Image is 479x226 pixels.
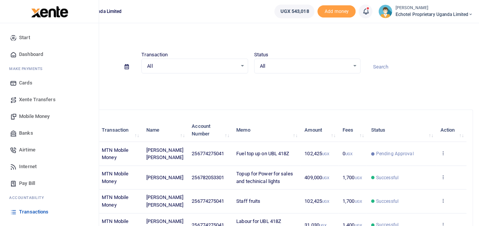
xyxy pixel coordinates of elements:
[354,199,362,204] small: UGX
[317,5,356,18] li: Toup your wallet
[6,158,93,175] a: Internet
[367,118,436,142] th: Status: activate to sort column ascending
[6,75,93,91] a: Cards
[19,113,50,120] span: Mobile Money
[98,118,142,142] th: Transaction: activate to sort column ascending
[30,8,68,14] a: logo-small logo-large logo-large
[304,175,329,180] span: 409,000
[317,8,356,14] a: Add money
[19,129,33,137] span: Banks
[19,79,32,87] span: Cards
[271,5,317,18] li: Wallet ballance
[6,204,93,220] a: Transactions
[254,51,269,59] label: Status
[6,91,93,108] a: Xente Transfers
[322,152,329,156] small: UGX
[236,151,289,156] span: Fuel top up on UBL 418Z
[322,199,329,204] small: UGX
[19,96,56,103] span: Xente Transfers
[141,51,168,59] label: Transaction
[192,151,224,156] span: 256774275041
[436,118,466,142] th: Action: activate to sort column ascending
[102,147,128,161] span: MTN Mobile Money
[6,63,93,75] li: M
[367,60,473,73] input: Search
[280,8,309,15] span: UGX 543,018
[236,171,293,184] span: Topup for Power for sales and techinical lights
[102,194,128,208] span: MTN Mobile Money
[300,118,338,142] th: Amount: activate to sort column ascending
[343,151,352,156] span: 0
[146,175,183,180] span: [PERSON_NAME]
[395,5,473,11] small: [PERSON_NAME]
[19,180,35,187] span: Pay Bill
[338,118,367,142] th: Fees: activate to sort column ascending
[378,5,392,18] img: profile-user
[343,175,362,180] span: 1,700
[6,108,93,125] a: Mobile Money
[322,176,329,180] small: UGX
[317,5,356,18] span: Add money
[260,62,349,70] span: All
[6,46,93,63] a: Dashboard
[6,142,93,158] a: Airtime
[376,174,399,181] span: Successful
[6,175,93,192] a: Pay Bill
[6,125,93,142] a: Banks
[146,147,183,161] span: [PERSON_NAME] [PERSON_NAME]
[343,198,362,204] span: 1,700
[395,11,473,18] span: Echotel Proprietary Uganda Limited
[19,208,48,216] span: Transactions
[192,198,224,204] span: 256774275041
[146,194,183,208] span: [PERSON_NAME] [PERSON_NAME]
[192,175,224,180] span: 256782053301
[15,195,44,201] span: countability
[378,5,473,18] a: profile-user [PERSON_NAME] Echotel Proprietary Uganda Limited
[19,146,35,154] span: Airtime
[29,83,473,91] p: Download
[147,62,237,70] span: All
[6,29,93,46] a: Start
[354,176,362,180] small: UGX
[345,152,352,156] small: UGX
[6,192,93,204] li: Ac
[29,33,473,41] h4: Transactions
[13,66,43,72] span: ake Payments
[187,118,232,142] th: Account Number: activate to sort column ascending
[376,150,414,157] span: Pending Approval
[232,118,300,142] th: Memo: activate to sort column ascending
[19,163,37,170] span: Internet
[102,171,128,184] span: MTN Mobile Money
[236,198,260,204] span: Staff fruits
[19,51,43,58] span: Dashboard
[274,5,314,18] a: UGX 543,018
[31,6,68,18] img: logo-large
[142,118,187,142] th: Name: activate to sort column ascending
[19,34,30,41] span: Start
[376,198,399,205] span: Successful
[304,151,329,156] span: 102,425
[304,198,329,204] span: 102,425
